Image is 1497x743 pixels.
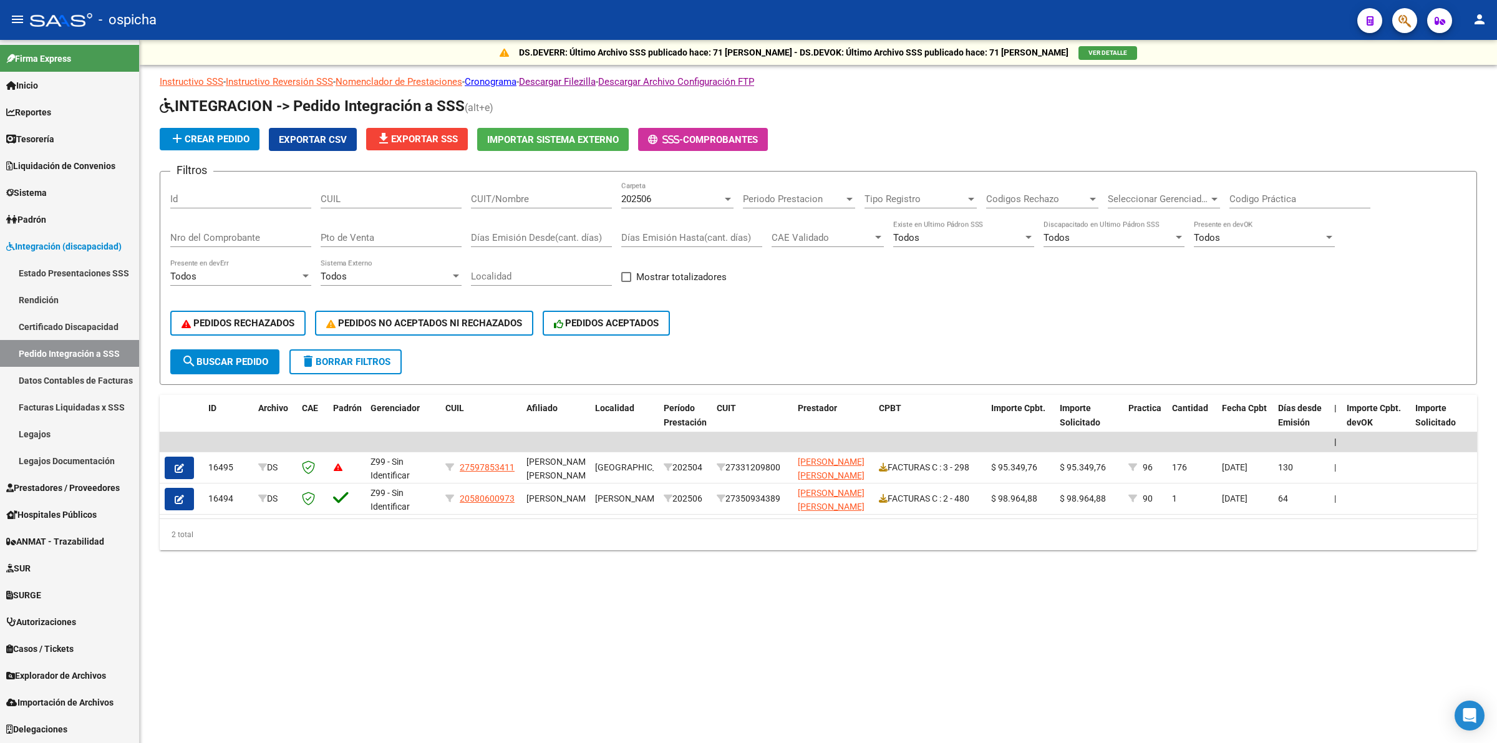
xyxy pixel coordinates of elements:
span: [DATE] [1222,493,1247,503]
datatable-header-cell: CUIT [712,395,793,450]
span: 96 [1143,462,1153,472]
button: VER DETALLE [1078,46,1137,60]
span: Periodo Prestacion [743,193,844,205]
span: [PERSON_NAME] [PERSON_NAME] [798,457,865,481]
div: FACTURAS C : 2 - 480 [879,492,981,506]
span: Importación de Archivos [6,696,114,709]
span: ANMAT - Trazabilidad [6,535,104,548]
div: DS [258,492,292,506]
span: Exportar CSV [279,134,347,145]
span: Liquidación de Convenios [6,159,115,173]
span: 64 [1278,493,1288,503]
span: Importe Solicitado devOK [1415,403,1456,442]
span: INTEGRACION -> Pedido Integración a SSS [160,97,465,115]
datatable-header-cell: Prestador [793,395,874,450]
datatable-header-cell: Padrón [328,395,366,450]
a: Descargar Archivo Configuración FTP [598,76,754,87]
span: Cantidad [1172,403,1208,413]
datatable-header-cell: Importe Cpbt. devOK [1342,395,1410,450]
mat-icon: person [1472,12,1487,27]
datatable-header-cell: Período Prestación [659,395,712,450]
span: 90 [1143,493,1153,503]
datatable-header-cell: CPBT [874,395,986,450]
span: Casos / Tickets [6,642,74,656]
datatable-header-cell: Días desde Emisión [1273,395,1329,450]
button: Importar Sistema Externo [477,128,629,151]
mat-icon: delete [301,354,316,369]
p: DS.DEVERR: Último Archivo SSS publicado hace: 71 [PERSON_NAME] - DS.DEVOK: Último Archivo SSS pub... [519,46,1068,59]
span: 202506 [621,193,651,205]
datatable-header-cell: CUIL [440,395,521,450]
span: Hospitales Públicos [6,508,97,522]
span: Delegaciones [6,722,67,736]
span: Borrar Filtros [301,356,390,367]
datatable-header-cell: Gerenciador [366,395,440,450]
button: Exportar SSS [366,128,468,150]
span: CAE Validado [772,232,873,243]
datatable-header-cell: Localidad [590,395,659,450]
span: | [1334,462,1336,472]
span: ID [208,403,216,413]
span: Todos [1194,232,1220,243]
datatable-header-cell: Afiliado [521,395,590,450]
span: CUIT [717,403,736,413]
span: 176 [1172,462,1187,472]
div: 27350934389 [717,492,788,506]
span: Tesorería [6,132,54,146]
mat-icon: file_download [376,131,391,146]
datatable-header-cell: ID [203,395,253,450]
mat-icon: menu [10,12,25,27]
button: Borrar Filtros [289,349,402,374]
a: Descargar Filezilla [519,76,596,87]
div: 2 total [160,519,1477,550]
div: FACTURAS C : 3 - 298 [879,460,981,475]
div: 16495 [208,460,248,475]
a: Instructivo SSS [160,76,223,87]
button: Crear Pedido [160,128,259,150]
span: CAE [302,403,318,413]
span: 27597853411 [460,462,515,472]
span: Buscar Pedido [182,356,268,367]
span: Días desde Emisión [1278,403,1322,427]
p: - - - - - [160,75,1477,89]
span: 1 [1172,493,1177,503]
div: 202506 [664,492,707,506]
a: Cronograma [465,76,516,87]
button: Exportar CSV [269,128,357,151]
span: Período Prestación [664,403,707,427]
span: Padrón [6,213,46,226]
datatable-header-cell: Importe Cpbt. [986,395,1055,450]
div: 16494 [208,492,248,506]
button: -Comprobantes [638,128,768,151]
span: Todos [1044,232,1070,243]
span: Importar Sistema Externo [487,134,619,145]
a: Nomenclador de Prestaciones [336,76,462,87]
span: PEDIDOS RECHAZADOS [182,318,294,329]
span: - ospicha [99,6,157,34]
a: Instructivo Reversión SSS [226,76,333,87]
span: 20580600973 [460,493,515,503]
span: Importe Cpbt. devOK [1347,403,1401,427]
div: 27331209800 [717,460,788,475]
span: Reportes [6,105,51,119]
span: Z99 - Sin Identificar [371,457,410,481]
button: PEDIDOS ACEPTADOS [543,311,671,336]
span: Firma Express [6,52,71,66]
div: 202504 [664,460,707,475]
span: $ 95.349,76 [1060,462,1106,472]
datatable-header-cell: Practica [1123,395,1167,450]
span: Seleccionar Gerenciador [1108,193,1209,205]
span: $ 98.964,88 [1060,493,1106,503]
span: Explorador de Archivos [6,669,106,682]
span: | [1334,403,1337,413]
datatable-header-cell: Cantidad [1167,395,1217,450]
span: PEDIDOS NO ACEPTADOS NI RECHAZADOS [326,318,522,329]
span: VER DETALLE [1088,49,1127,56]
span: Practica [1128,403,1161,413]
span: 130 [1278,462,1293,472]
span: CUIL [445,403,464,413]
span: - [648,134,683,145]
mat-icon: add [170,131,185,146]
span: [DATE] [1222,462,1247,472]
span: Inicio [6,79,38,92]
